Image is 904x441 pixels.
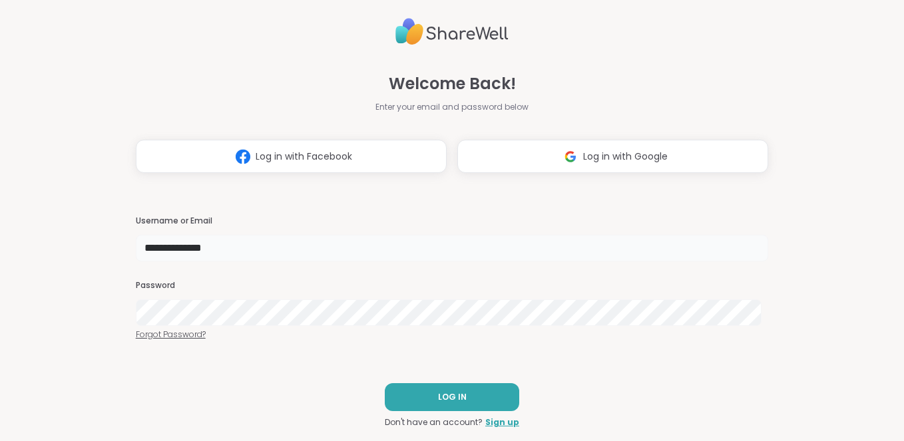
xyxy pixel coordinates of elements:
span: LOG IN [438,391,467,403]
span: Enter your email and password below [375,101,529,113]
span: Log in with Facebook [256,150,352,164]
h3: Password [136,280,769,291]
img: ShareWell Logo [395,13,509,51]
h3: Username or Email [136,216,769,227]
a: Sign up [485,416,519,428]
span: Don't have an account? [385,416,483,428]
button: LOG IN [385,383,519,411]
span: Log in with Google [583,150,668,164]
img: ShareWell Logomark [558,144,583,169]
span: Welcome Back! [389,72,516,96]
button: Log in with Google [457,140,768,173]
button: Log in with Facebook [136,140,447,173]
img: ShareWell Logomark [230,144,256,169]
a: Forgot Password? [136,329,769,341]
